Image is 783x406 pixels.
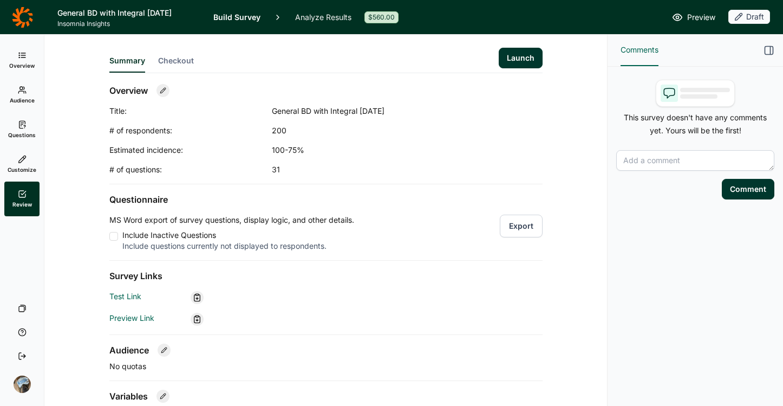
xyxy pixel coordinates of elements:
[4,112,40,147] a: Questions
[109,313,154,323] a: Preview Link
[8,131,36,139] span: Questions
[109,106,272,117] div: Title:
[272,164,488,175] div: 31
[9,62,35,69] span: Overview
[4,78,40,112] a: Audience
[4,43,40,78] a: Overview
[122,230,354,241] div: Include Inactive Questions
[272,145,488,156] div: 100-75%
[722,179,774,199] button: Comment
[621,43,658,56] span: Comments
[672,11,715,24] a: Preview
[728,10,770,24] div: Draft
[109,361,543,372] p: No quotas
[109,292,141,301] a: Test Link
[499,48,543,68] button: Launch
[109,215,354,225] p: MS Word export of survey questions, display logic, and other details.
[109,193,543,206] h2: Questionnaire
[621,35,658,66] button: Comments
[158,55,194,66] span: Checkout
[109,125,272,136] div: # of respondents:
[4,182,40,216] a: Review
[109,164,272,175] div: # of questions:
[109,145,272,156] div: Estimated incidence:
[109,55,145,73] button: Summary
[272,125,488,136] div: 200
[109,390,148,403] h2: Variables
[616,111,774,137] p: This survey doesn't have any comments yet. Yours will be the first!
[57,20,200,28] span: Insomnia Insights
[272,106,488,117] div: General BD with Integral [DATE]
[687,11,715,24] span: Preview
[10,96,35,104] span: Audience
[14,376,31,393] img: ocn8z7iqvmiiaveqkfqd.png
[109,269,543,282] h2: Survey Links
[4,147,40,182] a: Customize
[500,215,543,237] button: Export
[109,84,148,97] h2: Overview
[191,291,204,304] div: Copy link
[57,7,200,20] h1: General BD with Integral [DATE]
[12,201,32,208] span: Review
[191,313,204,326] div: Copy link
[728,10,770,25] button: Draft
[109,344,149,357] h2: Audience
[122,241,354,252] div: Include questions currently not displayed to respondents.
[364,11,399,23] div: $560.00
[8,166,36,173] span: Customize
